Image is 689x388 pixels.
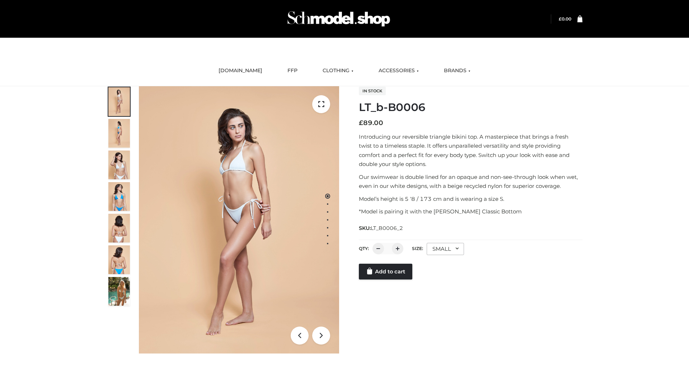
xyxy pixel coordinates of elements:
[359,207,582,216] p: *Model is pairing it with the [PERSON_NAME] Classic Bottom
[359,101,582,114] h1: LT_b-B0006
[139,86,339,354] img: LT_b-B0006
[373,63,424,79] a: ACCESSORIES
[359,172,582,191] p: Our swimwear is double lined for an opaque and non-see-through look when wet, even in our white d...
[213,63,268,79] a: [DOMAIN_NAME]
[359,246,369,251] label: QTY:
[359,87,386,95] span: In stock
[359,264,412,280] a: Add to cart
[559,16,571,22] bdi: 0.00
[108,151,130,179] img: ArielClassicBikiniTop_CloudNine_AzureSky_OW114ECO_3-scaled.jpg
[359,224,404,232] span: SKU:
[359,119,383,127] bdi: 89.00
[412,246,423,251] label: Size:
[371,225,403,231] span: LT_B0006_2
[108,182,130,211] img: ArielClassicBikiniTop_CloudNine_AzureSky_OW114ECO_4-scaled.jpg
[108,214,130,242] img: ArielClassicBikiniTop_CloudNine_AzureSky_OW114ECO_7-scaled.jpg
[108,87,130,116] img: ArielClassicBikiniTop_CloudNine_AzureSky_OW114ECO_1-scaled.jpg
[359,194,582,204] p: Model’s height is 5 ‘8 / 173 cm and is wearing a size S.
[317,63,359,79] a: CLOTHING
[439,63,476,79] a: BRANDS
[359,132,582,169] p: Introducing our reversible triangle bikini top. A masterpiece that brings a fresh twist to a time...
[285,5,393,33] img: Schmodel Admin 964
[427,243,464,255] div: SMALL
[108,277,130,306] img: Arieltop_CloudNine_AzureSky2.jpg
[559,16,571,22] a: £0.00
[282,63,303,79] a: FFP
[359,119,363,127] span: £
[108,119,130,148] img: ArielClassicBikiniTop_CloudNine_AzureSky_OW114ECO_2-scaled.jpg
[559,16,562,22] span: £
[108,245,130,274] img: ArielClassicBikiniTop_CloudNine_AzureSky_OW114ECO_8-scaled.jpg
